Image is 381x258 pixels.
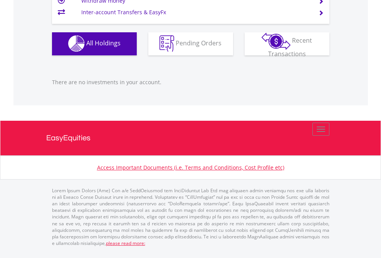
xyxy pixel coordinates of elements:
span: Pending Orders [176,39,222,47]
a: Access Important Documents (i.e. Terms and Conditions, Cost Profile etc) [97,164,284,171]
span: All Holdings [86,39,121,47]
img: transactions-zar-wht.png [262,33,290,50]
p: Lorem Ipsum Dolors (Ame) Con a/e SeddOeiusmod tem InciDiduntut Lab Etd mag aliquaen admin veniamq... [52,187,329,246]
img: pending_instructions-wht.png [159,35,174,52]
button: Recent Transactions [245,32,329,55]
td: Inter-account Transfers & EasyFx [81,7,309,18]
a: please read more: [106,240,145,246]
span: Recent Transactions [268,36,312,58]
a: EasyEquities [46,121,335,155]
button: Pending Orders [148,32,233,55]
p: There are no investments in your account. [52,78,329,86]
button: All Holdings [52,32,137,55]
img: holdings-wht.png [68,35,85,52]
